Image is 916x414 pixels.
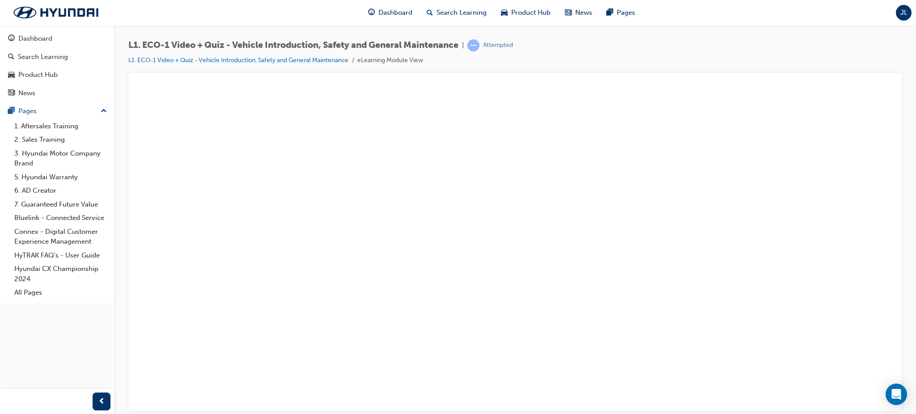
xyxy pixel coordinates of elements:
[11,225,110,249] a: Connex - Digital Customer Experience Management
[18,52,68,62] div: Search Learning
[11,286,110,300] a: All Pages
[11,133,110,147] a: 2. Sales Training
[501,7,508,18] span: car-icon
[357,55,423,66] li: eLearning Module View
[11,184,110,198] a: 6. AD Creator
[128,56,348,64] a: L1. ECO-1 Video + Quiz - Vehicle Introduction, Safety and General Maintenance
[101,106,107,117] span: up-icon
[483,41,513,50] div: Attempted
[11,119,110,133] a: 1. Aftersales Training
[4,30,110,47] a: Dashboard
[11,198,110,211] a: 7. Guaranteed Future Value
[4,103,110,119] button: Pages
[437,8,487,18] span: Search Learning
[18,34,52,44] div: Dashboard
[4,3,107,22] img: Trak
[462,40,464,51] span: |
[511,8,551,18] span: Product Hub
[368,7,375,18] span: guage-icon
[4,67,110,83] a: Product Hub
[8,71,15,79] span: car-icon
[575,8,592,18] span: News
[18,106,37,116] div: Pages
[420,4,494,22] a: search-iconSearch Learning
[606,7,613,18] span: pages-icon
[18,70,58,80] div: Product Hub
[11,249,110,262] a: HyTRAK FAQ's - User Guide
[11,262,110,286] a: Hyundai CX Championship 2024
[467,39,479,51] span: learningRecordVerb_ATTEMPT-icon
[378,8,412,18] span: Dashboard
[900,8,908,18] span: JL
[8,53,14,61] span: search-icon
[4,49,110,65] a: Search Learning
[565,7,572,18] span: news-icon
[128,40,458,51] span: L1. ECO-1 Video + Quiz - Vehicle Introduction, Safety and General Maintenance
[11,170,110,184] a: 5. Hyundai Warranty
[11,211,110,225] a: Bluelink - Connected Service
[427,7,433,18] span: search-icon
[4,85,110,101] a: News
[558,4,599,22] a: news-iconNews
[896,5,912,21] button: JL
[886,384,907,405] div: Open Intercom Messenger
[18,88,35,98] div: News
[361,4,420,22] a: guage-iconDashboard
[8,89,15,97] span: news-icon
[599,4,642,22] a: pages-iconPages
[98,396,105,407] span: prev-icon
[8,107,15,115] span: pages-icon
[4,29,110,103] button: DashboardSearch LearningProduct HubNews
[617,8,635,18] span: Pages
[8,35,15,43] span: guage-icon
[11,147,110,170] a: 3. Hyundai Motor Company Brand
[494,4,558,22] a: car-iconProduct Hub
